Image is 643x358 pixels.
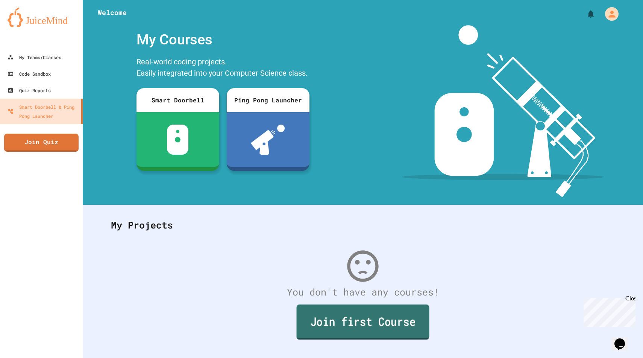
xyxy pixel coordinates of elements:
div: My Courses [133,25,313,54]
img: sdb-white.svg [167,125,188,155]
div: My Teams/Classes [8,53,61,62]
div: My Projects [103,210,622,240]
a: Join first Course [297,305,429,340]
div: Code Sandbox [8,69,51,78]
img: ppl-with-ball.png [251,125,285,155]
img: logo-orange.svg [8,8,75,27]
div: My Notifications [572,8,597,20]
iframe: chat widget [611,328,635,350]
div: Smart Doorbell & Ping Pong Launcher [8,102,78,120]
a: Join Quiz [4,134,79,152]
div: Quiz Reports [8,86,51,95]
div: Ping Pong Launcher [227,88,309,112]
img: banner-image-my-projects.png [402,25,604,197]
iframe: chat widget [581,295,635,327]
div: Chat with us now!Close [3,3,52,48]
div: Smart Doorbell [136,88,219,112]
div: Real-world coding projects. Easily integrated into your Computer Science class. [133,54,313,82]
div: My Account [597,5,620,23]
div: You don't have any courses! [103,285,622,299]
